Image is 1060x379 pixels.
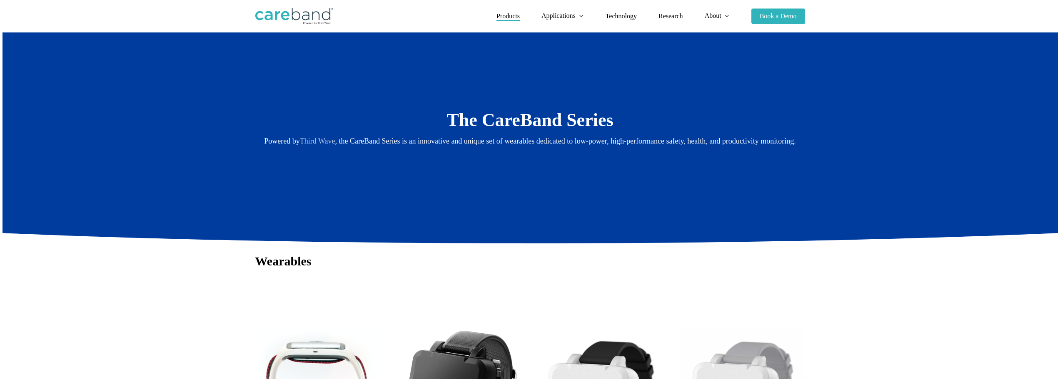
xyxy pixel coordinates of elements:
[751,13,805,20] a: Book a Demo
[606,12,637,20] span: Technology
[705,12,721,19] span: About
[255,253,805,269] h3: Wearables
[606,13,637,20] a: Technology
[541,12,576,19] span: Applications
[496,12,520,20] span: Products
[255,109,805,131] h2: The CareBand Series
[541,12,584,20] a: Applications
[496,13,520,20] a: Products
[760,12,797,20] span: Book a Demo
[705,12,730,20] a: About
[658,12,683,20] span: Research
[658,13,683,20] a: Research
[300,137,335,145] a: Third Wave
[255,134,805,148] p: Powered by , the CareBand Series is an innovative and unique set of wearables dedicated to low-po...
[255,8,333,25] img: CareBand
